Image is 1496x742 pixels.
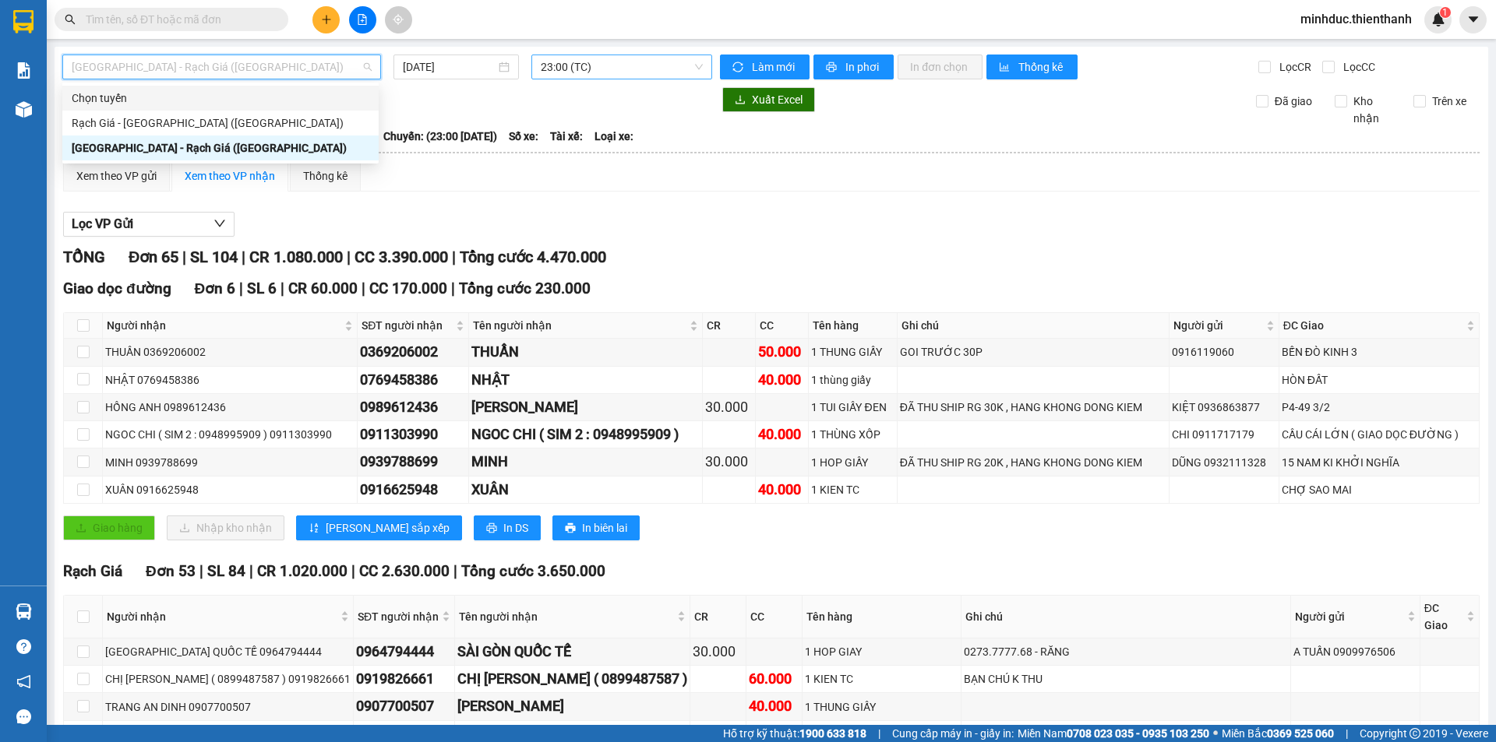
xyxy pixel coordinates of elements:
td: 0919826661 [354,666,455,693]
div: Xem theo VP gửi [76,167,157,185]
span: | [242,248,245,266]
span: Thống kê [1018,58,1065,76]
td: NGOC CHI ( SIM 2 : 0948995909 ) [469,421,703,448]
div: 60.000 [749,668,799,690]
div: NGOC CHI ( SIM 2 : 0948995909 ) 0911303990 [105,426,355,443]
span: printer [565,522,576,535]
td: 0369206002 [358,339,469,366]
span: copyright [1410,728,1420,739]
div: Rạch Giá - [GEOGRAPHIC_DATA] ([GEOGRAPHIC_DATA]) [72,114,369,132]
span: ĐC Giao [1424,600,1463,634]
span: CR 60.000 [288,280,358,297]
span: SĐT người nhận [358,608,439,625]
div: 40.000 [758,369,806,391]
span: In biên lai [582,519,627,536]
div: BẠN CHÚ K THU [964,670,1288,687]
span: Làm mới [752,58,797,76]
div: 0916119060 [1172,343,1276,360]
span: plus [321,14,332,25]
td: XUÂN [469,476,703,504]
th: CC [756,313,809,339]
span: CC 2.630.000 [359,562,450,580]
span: | [239,280,243,297]
div: 15 NAM KI KHỞI NGHĨA [1282,454,1477,471]
div: 0989612436 [360,396,466,418]
div: HÒN ĐẤT [1282,371,1477,389]
span: Xuất Excel [752,91,803,108]
th: Tên hàng [803,596,961,638]
span: Người gửi [1173,317,1263,334]
div: 0939788699 [360,451,466,473]
th: CC [746,596,803,638]
span: Giao dọc đường [63,280,171,297]
span: TỔNG [63,248,105,266]
th: Ghi chú [961,596,1291,638]
div: 1 KIEN TC [811,481,894,498]
span: Số xe: [509,128,538,145]
span: Đơn 6 [195,280,236,297]
div: [GEOGRAPHIC_DATA] - Rạch Giá ([GEOGRAPHIC_DATA]) [72,139,369,156]
div: 30.000 [693,641,743,663]
span: | [249,562,253,580]
button: In đơn chọn [898,55,983,79]
span: Cung cấp máy in - giấy in: [892,725,1014,742]
span: minhduc.thienthanh [1288,9,1424,29]
div: GOI TRƯỚC 30P [900,343,1166,360]
span: ĐC Giao [1283,317,1463,334]
div: 1 KIEN TC [805,670,958,687]
div: A TUẤN 0909976506 [1293,643,1417,660]
span: | [1346,725,1348,742]
span: | [453,562,457,580]
div: CHI 0911717179 [1172,426,1276,443]
span: Kho nhận [1347,93,1402,127]
span: CC 3.390.000 [355,248,448,266]
span: file-add [357,14,368,25]
span: Hỗ trợ kỹ thuật: [723,725,866,742]
span: [PERSON_NAME] sắp xếp [326,519,450,536]
div: BẾN ĐÒ KINH 3 [1282,343,1477,360]
span: Miền Nam [1018,725,1209,742]
img: warehouse-icon [16,603,32,620]
button: printerIn phơi [813,55,894,79]
div: MINH 0939788699 [105,454,355,471]
button: aim [385,6,412,33]
td: 0769458386 [358,367,469,394]
button: downloadNhập kho nhận [167,515,284,540]
div: 0911303990 [360,424,466,445]
span: Miền Bắc [1222,725,1334,742]
span: Lọc VP Gửi [72,214,133,234]
div: ĐÃ THU SHIP RG 30K , HANG KHONG DONG KIEM [900,399,1166,416]
span: printer [826,62,839,74]
span: SL 104 [190,248,238,266]
span: 23:00 (TC) [541,55,703,79]
span: | [347,248,351,266]
div: 40.000 [758,479,806,501]
span: search [65,14,76,25]
div: 0273.7777.68 - RĂNG [964,643,1288,660]
span: Tổng cước 4.470.000 [460,248,606,266]
td: HỒNG ANH [469,394,703,421]
div: 0919826661 [356,668,452,690]
span: | [280,280,284,297]
span: sync [732,62,746,74]
td: 0989612436 [358,394,469,421]
span: Tổng cước 230.000 [459,280,591,297]
div: NHẬT 0769458386 [105,371,355,389]
div: [PERSON_NAME] [471,396,700,418]
button: caret-down [1459,6,1487,33]
span: CR 1.020.000 [257,562,348,580]
span: Lọc CR [1273,58,1314,76]
span: aim [393,14,404,25]
div: Xem theo VP nhận [185,167,275,185]
span: Người nhận [107,608,337,625]
div: 0769458386 [360,369,466,391]
div: 1 TUI GIẤY ĐEN [811,399,894,416]
div: THUẦN 0369206002 [105,343,355,360]
img: icon-new-feature [1431,12,1445,26]
div: [GEOGRAPHIC_DATA] QUỐC TẾ 0964794444 [105,643,351,660]
th: Ghi chú [898,313,1170,339]
div: 1 HOP GIẤY [811,454,894,471]
td: 0907700507 [354,693,455,720]
div: NGOC CHI ( SIM 2 : 0948995909 ) [471,424,700,445]
span: printer [486,522,497,535]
